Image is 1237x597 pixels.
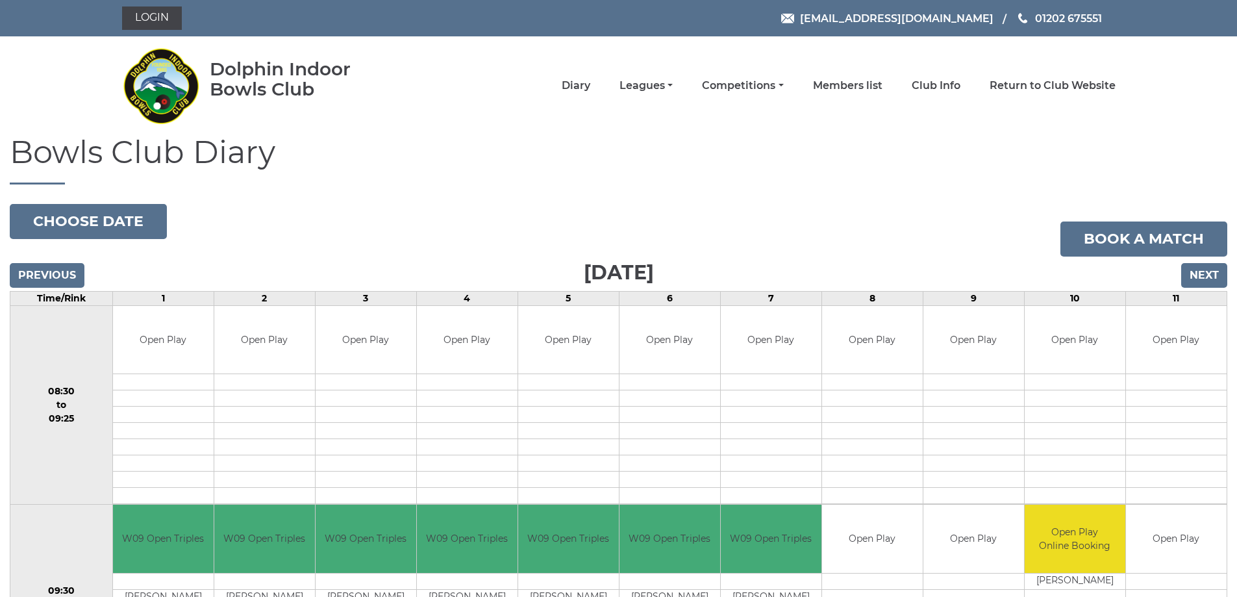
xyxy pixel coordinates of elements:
td: 10 [1024,291,1125,305]
a: Diary [562,79,590,93]
td: W09 Open Triples [721,505,821,573]
a: Return to Club Website [990,79,1116,93]
td: Open Play [417,306,518,374]
td: 08:30 to 09:25 [10,305,113,505]
td: 1 [112,291,214,305]
td: Open Play [923,306,1024,374]
a: Book a match [1060,222,1227,257]
img: Email [781,14,794,23]
td: 7 [720,291,821,305]
td: Open Play [113,306,214,374]
td: 6 [619,291,720,305]
img: Phone us [1018,13,1027,23]
td: W09 Open Triples [113,505,214,573]
a: Club Info [912,79,960,93]
td: 3 [315,291,416,305]
td: Open Play [619,306,720,374]
td: Open Play [214,306,315,374]
a: Login [122,6,182,30]
td: 9 [923,291,1024,305]
td: Open Play [316,306,416,374]
td: Open Play Online Booking [1025,505,1125,573]
a: Members list [813,79,882,93]
span: [EMAIL_ADDRESS][DOMAIN_NAME] [800,12,993,24]
a: Leagues [619,79,673,93]
a: Competitions [702,79,783,93]
td: Open Play [923,505,1024,573]
img: Dolphin Indoor Bowls Club [122,40,200,131]
input: Previous [10,263,84,288]
div: Dolphin Indoor Bowls Club [210,59,392,99]
td: 4 [416,291,518,305]
td: 11 [1125,291,1227,305]
td: Open Play [1025,306,1125,374]
a: Email [EMAIL_ADDRESS][DOMAIN_NAME] [781,10,993,27]
td: 2 [214,291,315,305]
td: W09 Open Triples [214,505,315,573]
td: [PERSON_NAME] [1025,573,1125,589]
td: Open Play [1126,306,1227,374]
td: Open Play [518,306,619,374]
td: Open Play [822,505,923,573]
td: W09 Open Triples [619,505,720,573]
h1: Bowls Club Diary [10,135,1227,184]
td: W09 Open Triples [417,505,518,573]
td: W09 Open Triples [518,505,619,573]
input: Next [1181,263,1227,288]
td: Open Play [822,306,923,374]
span: 01202 675551 [1035,12,1102,24]
td: 5 [518,291,619,305]
td: Time/Rink [10,291,113,305]
td: 8 [821,291,923,305]
td: Open Play [1126,505,1227,573]
a: Phone us 01202 675551 [1016,10,1102,27]
td: Open Play [721,306,821,374]
button: Choose date [10,204,167,239]
td: W09 Open Triples [316,505,416,573]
